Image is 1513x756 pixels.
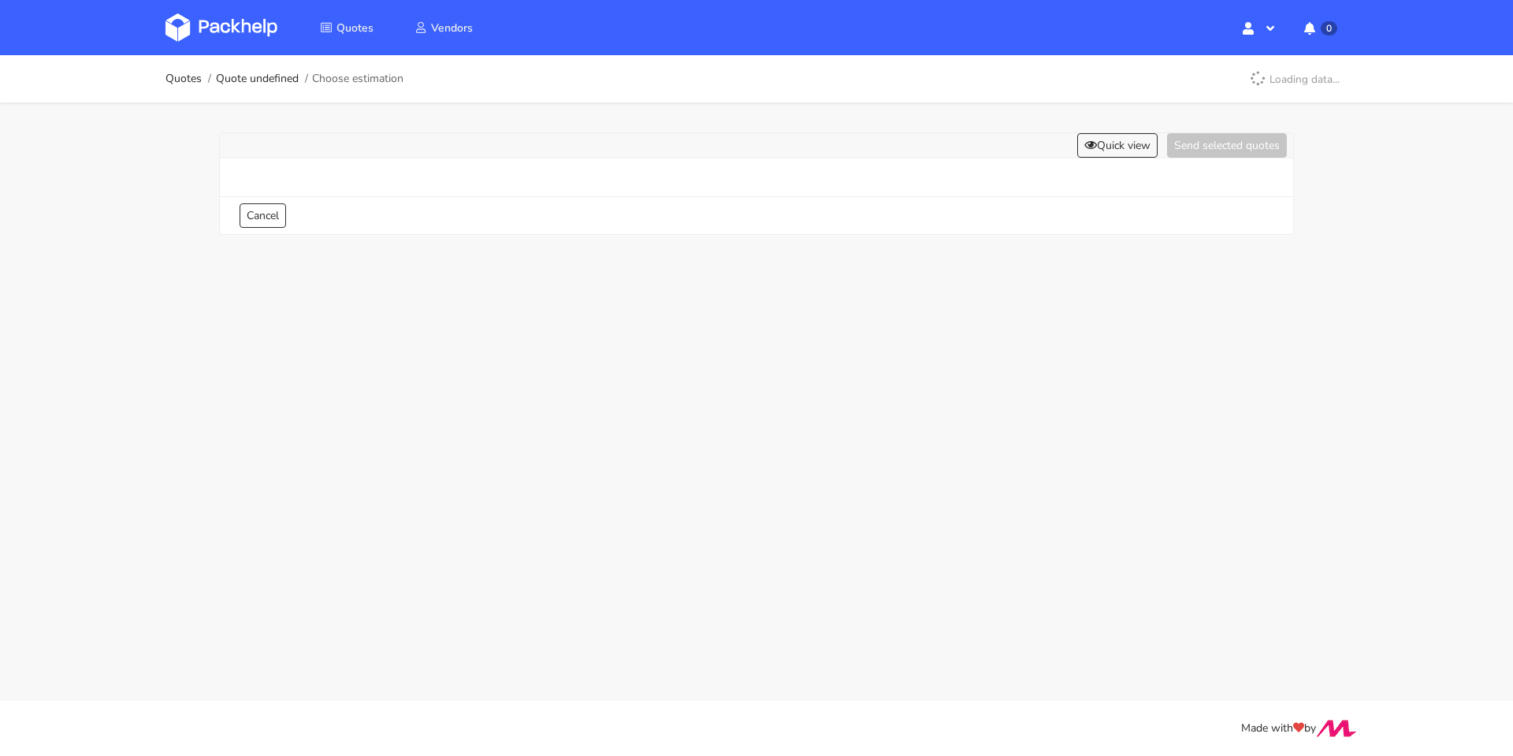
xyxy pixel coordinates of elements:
div: Made with by [145,720,1368,738]
a: Vendors [396,13,492,42]
nav: breadcrumb [165,63,403,95]
img: Dashboard [165,13,277,42]
button: Send selected quotes [1167,133,1287,158]
a: Quotes [301,13,392,42]
a: Quotes [165,73,202,85]
span: Quotes [336,20,374,35]
a: Quote undefined [216,73,299,85]
button: Quick view [1077,133,1158,158]
span: Choose estimation [312,73,403,85]
span: 0 [1321,21,1337,35]
button: 0 [1292,13,1348,42]
span: Vendors [431,20,473,35]
img: Move Closer [1316,720,1357,737]
p: Loading data... [1241,65,1348,92]
a: Cancel [240,203,286,228]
